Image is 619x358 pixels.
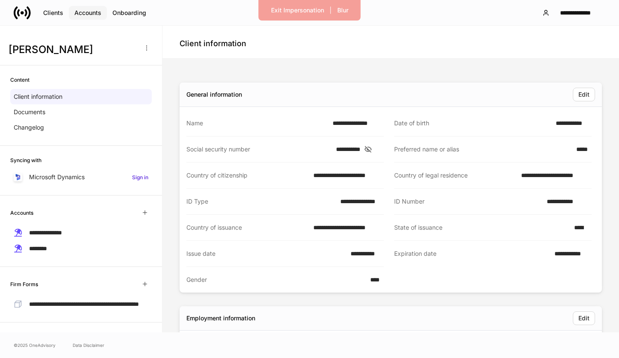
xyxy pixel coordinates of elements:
div: Edit [578,314,590,322]
h6: Syncing with [10,156,41,164]
button: Accounts [69,6,107,20]
p: Documents [14,108,45,116]
div: Gender [186,275,365,284]
button: Edit [573,88,595,101]
div: Expiration date [394,249,549,258]
a: Changelog [10,120,152,135]
p: Microsoft Dynamics [29,173,85,181]
button: Edit [573,311,595,325]
div: Blur [337,6,348,15]
button: Onboarding [107,6,152,20]
a: Documents [10,104,152,120]
span: © 2025 OneAdvisory [14,342,56,349]
div: ID Number [394,197,542,206]
div: General information [186,90,242,99]
div: Employment information [186,314,255,322]
img: sIOyOZvWb5kUEAwh5D03bPzsWHrUXBSdsWHDhg8Ma8+nBQBvlija69eFAv+snJUCyn8AqO+ElBnIpgMAAAAASUVORK5CYII= [15,174,21,180]
div: ID Type [186,197,335,206]
div: Name [186,119,327,127]
p: Changelog [14,123,44,132]
a: Client information [10,89,152,104]
h6: Sign in [132,173,148,181]
h3: [PERSON_NAME] [9,43,136,56]
div: Exit Impersonation [271,6,324,15]
div: Clients [43,9,63,17]
button: Blur [332,3,354,17]
h6: Firm Forms [10,280,38,288]
div: Social security number [186,145,331,154]
div: Date of birth [394,119,551,127]
h6: Accounts [10,209,33,217]
h4: Client information [180,38,246,49]
button: Exit Impersonation [265,3,330,17]
div: Preferred name or alias [394,145,571,154]
div: State of issuance [394,223,569,232]
p: Client information [14,92,62,101]
a: Microsoft DynamicsSign in [10,169,152,185]
div: Country of issuance [186,223,308,232]
div: Country of citizenship [186,171,308,180]
h6: Content [10,76,29,84]
div: Edit [578,90,590,99]
div: Onboarding [112,9,146,17]
div: Country of legal residence [394,171,516,180]
div: Issue date [186,249,345,258]
button: Clients [38,6,69,20]
a: Data Disclaimer [73,342,104,349]
div: Accounts [74,9,101,17]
